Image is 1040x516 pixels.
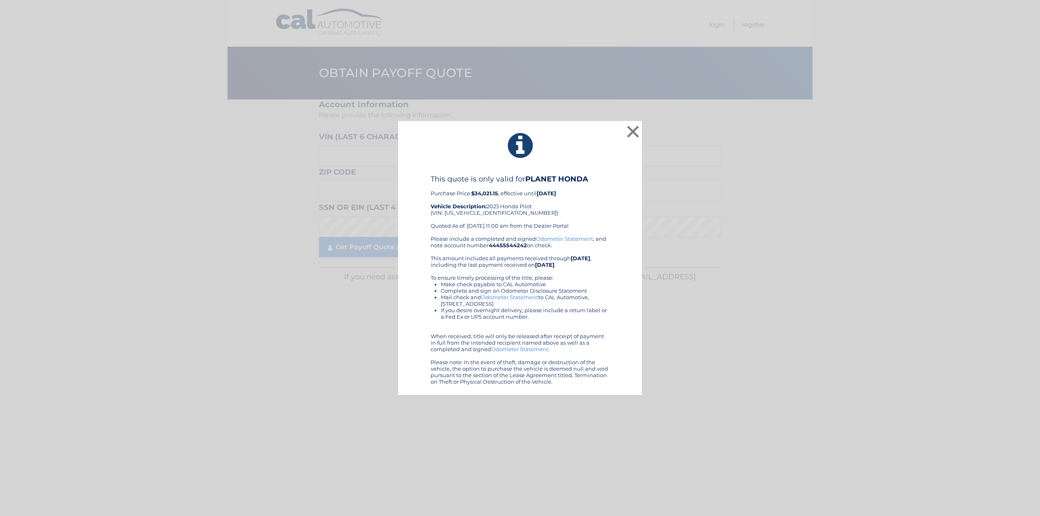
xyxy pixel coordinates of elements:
div: Please include a completed and signed , and note account number on check. This amount includes al... [431,235,609,385]
b: [DATE] [535,261,555,268]
b: [DATE] [537,190,556,196]
a: Odometer Statement [491,346,548,352]
li: Mail check and to CAL Automotive, [STREET_ADDRESS] [441,294,609,307]
strong: Vehicle Description: [431,203,487,209]
b: PLANET HONDA [525,175,588,184]
li: Make check payable to CAL Automotive [441,281,609,287]
b: 44455544242 [489,242,527,248]
div: Purchase Price: , effective until 2023 Honda Pilot (VIN: [US_VEHICLE_IDENTIFICATION_NUMBER]) Quot... [431,175,609,235]
li: If you desire overnight delivery, please include a return label or a Fed Ex or UPS account number. [441,307,609,320]
button: × [625,123,641,140]
a: Odometer Statement [481,294,538,300]
b: [DATE] [571,255,590,261]
li: Complete and sign an Odometer Disclosure Statement [441,287,609,294]
b: $34,021.15 [471,190,498,196]
a: Odometer Statement [536,235,593,242]
h4: This quote is only valid for [431,175,609,184]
